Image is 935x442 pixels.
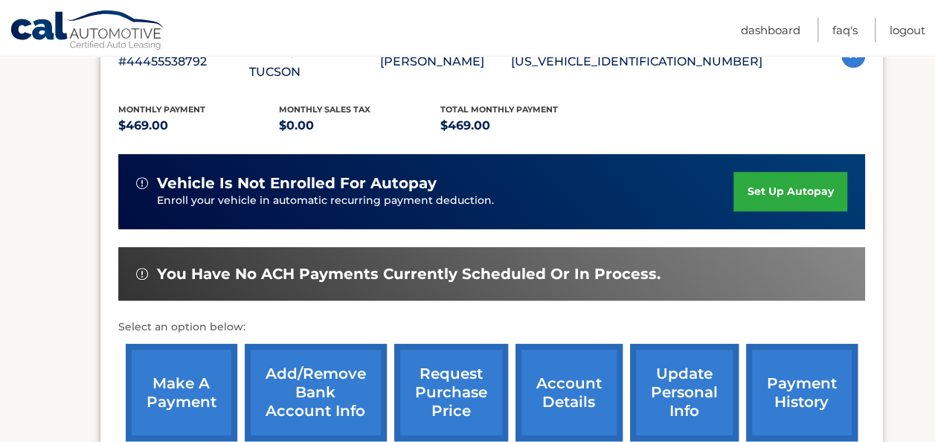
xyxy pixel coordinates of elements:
[157,193,734,209] p: Enroll your vehicle in automatic recurring payment deduction.
[394,344,508,441] a: request purchase price
[832,18,858,42] a: FAQ's
[157,265,661,284] span: You have no ACH payments currently scheduled or in process.
[515,344,623,441] a: account details
[380,51,511,72] p: [PERSON_NAME]
[741,18,800,42] a: Dashboard
[249,41,380,83] p: 2023 Hyundai TUCSON
[118,104,205,115] span: Monthly Payment
[245,344,387,441] a: Add/Remove bank account info
[511,51,762,72] p: [US_VEHICLE_IDENTIFICATION_NUMBER]
[746,344,858,441] a: payment history
[440,104,558,115] span: Total Monthly Payment
[890,18,925,42] a: Logout
[136,268,148,280] img: alert-white.svg
[279,115,440,136] p: $0.00
[118,318,865,336] p: Select an option below:
[440,115,602,136] p: $469.00
[733,172,846,211] a: set up autopay
[136,177,148,189] img: alert-white.svg
[157,174,437,193] span: vehicle is not enrolled for autopay
[10,10,166,53] a: Cal Automotive
[279,104,370,115] span: Monthly sales Tax
[126,344,237,441] a: make a payment
[118,51,249,72] p: #44455538792
[630,344,739,441] a: update personal info
[118,115,280,136] p: $469.00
